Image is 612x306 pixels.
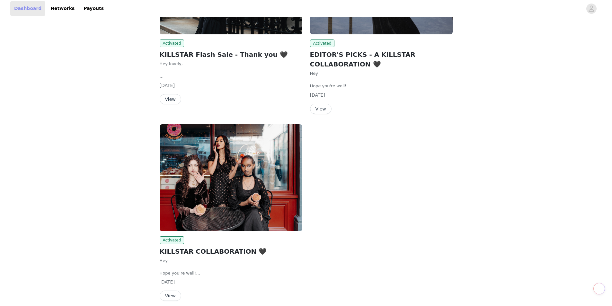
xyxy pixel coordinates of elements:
p: Hey lovely, [160,61,302,67]
a: Networks [47,1,78,16]
span: [DATE] [160,83,175,88]
h2: EDITOR'S PICKS - A KILLSTAR COLLABORATION 🖤 [310,50,453,69]
h2: KILLSTAR COLLABORATION 🖤 [160,247,302,256]
p: Hope you're well! [160,270,302,276]
a: View [160,293,181,298]
a: View [160,97,181,102]
a: View [310,107,332,111]
p: Hope you're well! [310,83,453,89]
span: Activated [310,39,335,47]
h2: KILLSTAR Flash Sale - Thank you 🖤 [160,50,302,59]
span: [DATE] [160,279,175,284]
a: Dashboard [10,1,45,16]
button: View [160,94,181,104]
p: Hey [160,258,302,264]
button: View [160,291,181,301]
button: View [310,104,332,114]
span: Activated [160,39,184,47]
p: Hey [310,70,453,77]
span: [DATE] [310,92,325,98]
div: avatar [588,4,594,14]
span: Activated [160,236,184,244]
img: KILLSTAR - UK [160,124,302,231]
a: Payouts [80,1,108,16]
p: Thanks so much for helping us promote our flash sale! As a thank you, we'd love to send you 1-3 c... [160,73,302,80]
